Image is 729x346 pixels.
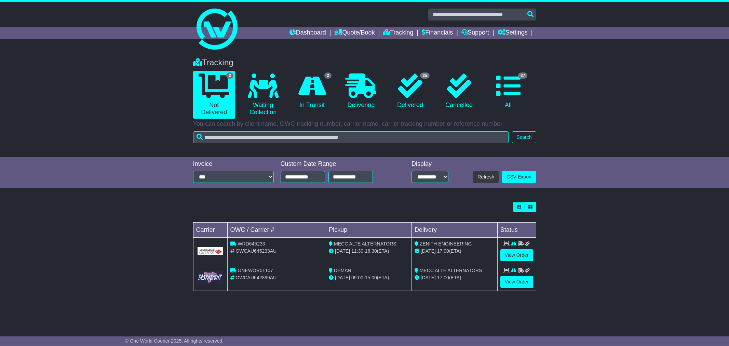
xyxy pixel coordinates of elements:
[227,223,326,238] td: OWC / Carrier #
[497,223,536,238] td: Status
[198,271,223,284] img: GetCarrierServiceLogo
[438,71,480,111] a: Cancelled
[415,248,495,255] div: (ETA)
[235,248,276,254] span: OWCAU645233AU
[420,72,429,79] span: 25
[351,275,363,280] span: 09:00
[324,72,332,79] span: 2
[291,71,333,111] a: 2 In Transit
[193,223,227,238] td: Carrier
[487,71,529,111] a: 27 All
[334,27,375,39] a: Quote/Book
[500,276,533,288] a: View Order
[518,72,527,79] span: 27
[420,268,482,273] span: MECC ALTE ALTERNATORS
[437,275,449,280] span: 17:00
[326,223,412,238] td: Pickup
[340,71,382,111] a: Delivering
[421,248,436,254] span: [DATE]
[498,27,528,39] a: Settings
[334,241,396,247] span: MECC ALTE ALTERNATORS
[125,338,224,344] span: © One World Courier 2025. All rights reserved.
[329,248,409,255] div: - (ETA)
[411,160,448,168] div: Display
[421,275,436,280] span: [DATE]
[335,275,350,280] span: [DATE]
[473,171,499,183] button: Refresh
[365,275,377,280] span: 15:00
[198,247,223,255] img: GetCarrierServiceLogo
[422,27,453,39] a: Financials
[389,71,431,111] a: 25 Delivered
[383,27,413,39] a: Tracking
[242,71,284,119] a: Waiting Collection
[193,71,235,119] a: 2 Not Delivered
[190,58,540,68] div: Tracking
[238,241,265,247] span: WRD645233
[193,160,274,168] div: Invoice
[193,120,536,128] p: You can search by client name, OWC tracking number, carrier name, carrier tracking number or refe...
[415,274,495,281] div: (ETA)
[329,274,409,281] div: - (ETA)
[238,268,273,273] span: ONEWOR01107
[334,268,351,273] span: DEMAN
[512,131,536,143] button: Search
[437,248,449,254] span: 17:00
[335,248,350,254] span: [DATE]
[281,160,390,168] div: Custom Date Range
[289,27,326,39] a: Dashboard
[365,248,377,254] span: 16:30
[351,248,363,254] span: 11:30
[502,171,536,183] a: CSV Export
[235,275,276,280] span: OWCAU642899AU
[500,249,533,261] a: View Order
[420,241,472,247] span: ZENITH ENGINEERING
[461,27,489,39] a: Support
[411,223,497,238] td: Delivery
[226,72,233,79] span: 2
